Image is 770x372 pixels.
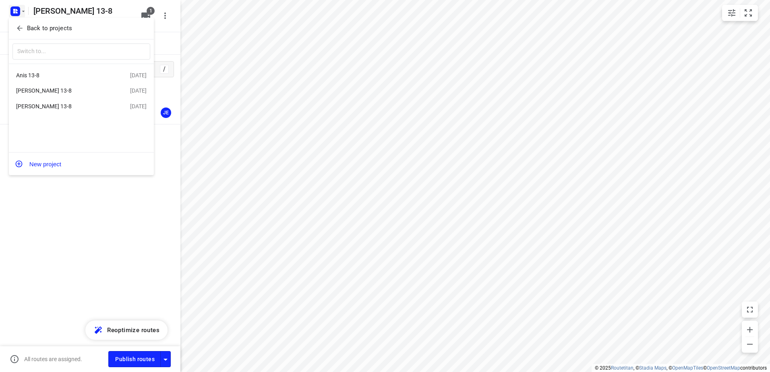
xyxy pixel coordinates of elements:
[16,87,109,94] div: [PERSON_NAME] 13-8
[9,67,154,83] div: Anis 13-8[DATE]
[9,99,154,114] div: [PERSON_NAME] 13-8[DATE]
[130,72,147,79] div: [DATE]
[16,72,109,79] div: Anis 13-8
[9,156,154,172] button: New project
[16,103,109,110] div: [PERSON_NAME] 13-8
[130,103,147,110] div: [DATE]
[9,83,154,99] div: [PERSON_NAME] 13-8[DATE]
[27,24,72,33] p: Back to projects
[130,87,147,94] div: [DATE]
[12,43,150,60] input: Switch to...
[12,22,150,35] button: Back to projects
